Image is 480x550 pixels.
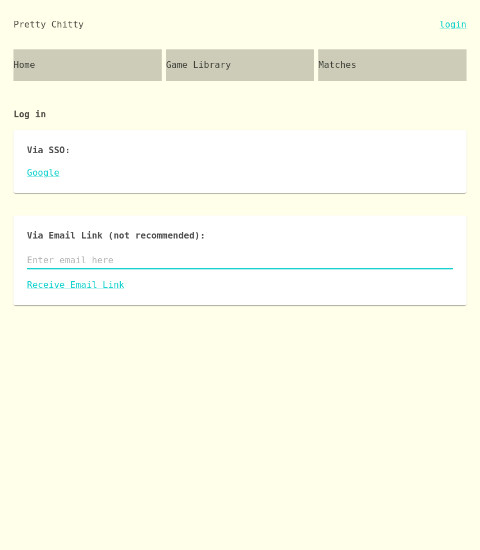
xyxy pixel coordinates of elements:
p: Via SSO: [27,144,453,157]
a: Google [27,166,453,180]
div: Pretty Chitty [13,18,84,31]
input: Enter email here [27,251,453,269]
p: Log in [13,90,467,130]
a: Game Library [166,49,314,81]
a: Matches [318,49,467,81]
a: login [440,18,467,31]
a: Home [13,49,162,81]
a: Receive Email Link [27,278,453,292]
p: Via Email Link (not recommended): [27,229,453,242]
